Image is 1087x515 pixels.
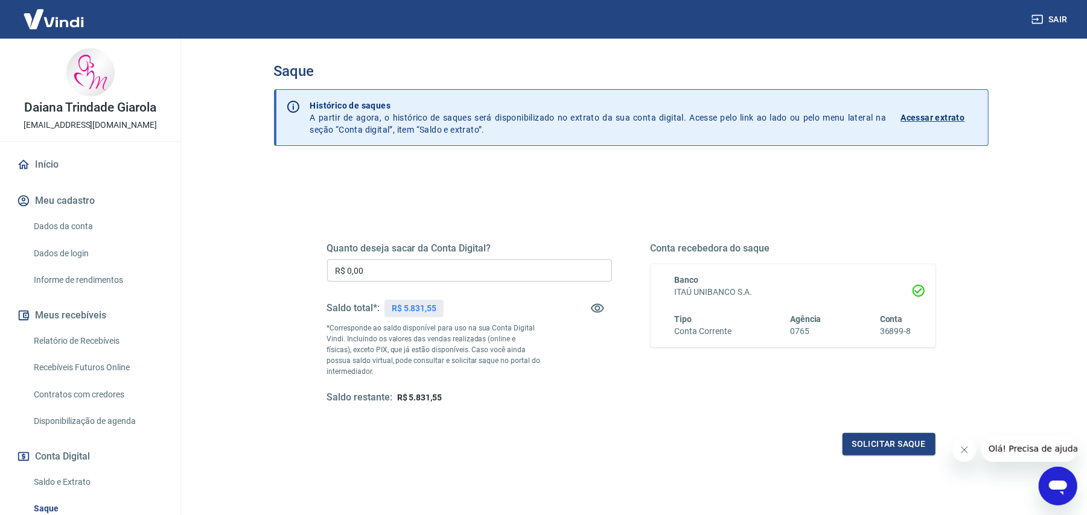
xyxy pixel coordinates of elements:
[274,63,989,80] h3: Saque
[14,151,166,178] a: Início
[1039,467,1077,505] iframe: Botão para abrir a janela de mensagens
[29,268,166,292] a: Informe de rendimentos
[327,391,392,404] h5: Saldo restante:
[29,382,166,407] a: Contratos com credores
[675,314,692,324] span: Tipo
[880,314,903,324] span: Conta
[790,325,821,338] h6: 0765
[66,48,115,96] img: 78a5abb7-2530-42a1-8371-1b573bf48070.jpeg
[327,323,541,377] p: *Corresponde ao saldo disponível para uso na sua Conta Digital Vindi. Incluindo os valores das ve...
[24,101,156,114] p: Daiana Trindade Giarola
[675,325,732,338] h6: Conta Corrente
[14,443,166,470] button: Conta Digital
[29,214,166,239] a: Dados da conta
[310,100,887,136] p: A partir de agora, o histórico de saques será disponibilizado no extrato da sua conta digital. Ac...
[880,325,911,338] h6: 36899-8
[327,302,380,314] h5: Saldo total*:
[981,435,1077,462] iframe: Mensagem da empresa
[952,438,977,462] iframe: Fechar mensagem
[901,112,965,124] p: Acessar extrato
[675,286,911,299] h6: ITAÚ UNIBANCO S.A.
[397,393,442,402] span: R$ 5.831,55
[1029,8,1073,31] button: Sair
[327,242,612,254] h5: Quanto deseja sacar da Conta Digital?
[14,1,93,37] img: Vindi
[651,242,936,254] h5: Conta recebedora do saque
[29,409,166,434] a: Disponibilização de agenda
[843,433,936,455] button: Solicitar saque
[790,314,821,324] span: Agência
[901,100,978,136] a: Acessar extrato
[310,100,887,112] p: Histórico de saques
[392,302,436,315] p: R$ 5.831,55
[14,188,166,214] button: Meu cadastro
[29,355,166,380] a: Recebíveis Futuros Online
[14,302,166,329] button: Meus recebíveis
[24,119,157,131] p: [EMAIL_ADDRESS][DOMAIN_NAME]
[7,8,101,18] span: Olá! Precisa de ajuda?
[29,470,166,494] a: Saldo e Extrato
[675,275,699,285] span: Banco
[29,329,166,353] a: Relatório de Recebíveis
[29,241,166,266] a: Dados de login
